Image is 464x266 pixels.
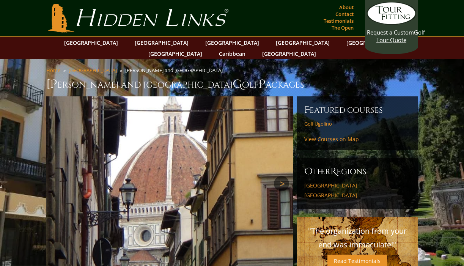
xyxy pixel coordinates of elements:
a: [GEOGRAPHIC_DATA] [304,192,411,199]
a: [GEOGRAPHIC_DATA] [304,182,411,189]
a: Caribbean [215,48,249,59]
a: Next [274,176,289,191]
a: The Open [330,22,355,33]
a: About [337,2,355,13]
a: View Courses on Map [304,135,359,143]
h6: ther egions [304,165,411,178]
p: "The organization from your end was immaculate!" [304,224,411,252]
span: P [258,77,266,92]
span: Request a Custom [367,28,414,36]
a: [GEOGRAPHIC_DATA] [343,37,404,48]
a: [GEOGRAPHIC_DATA] [258,48,320,59]
a: Testimonials [322,16,355,26]
span: R [330,165,337,178]
span: O [304,165,313,178]
a: [GEOGRAPHIC_DATA] [145,48,206,59]
span: G [233,77,242,92]
a: [GEOGRAPHIC_DATA] [272,37,333,48]
a: [GEOGRAPHIC_DATA] [131,37,192,48]
h6: Featured Courses [304,104,411,116]
li: [PERSON_NAME] and [GEOGRAPHIC_DATA] [125,67,226,74]
a: [GEOGRAPHIC_DATA] [69,67,117,74]
a: Contact [333,9,355,19]
a: [GEOGRAPHIC_DATA] [60,37,122,48]
a: [GEOGRAPHIC_DATA] [201,37,263,48]
a: Request a CustomGolf Tour Quote [367,2,416,44]
a: Home [46,67,60,74]
h1: [PERSON_NAME] and [GEOGRAPHIC_DATA] olf ackages [46,77,418,92]
a: Golf Ugolino [304,121,352,127]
